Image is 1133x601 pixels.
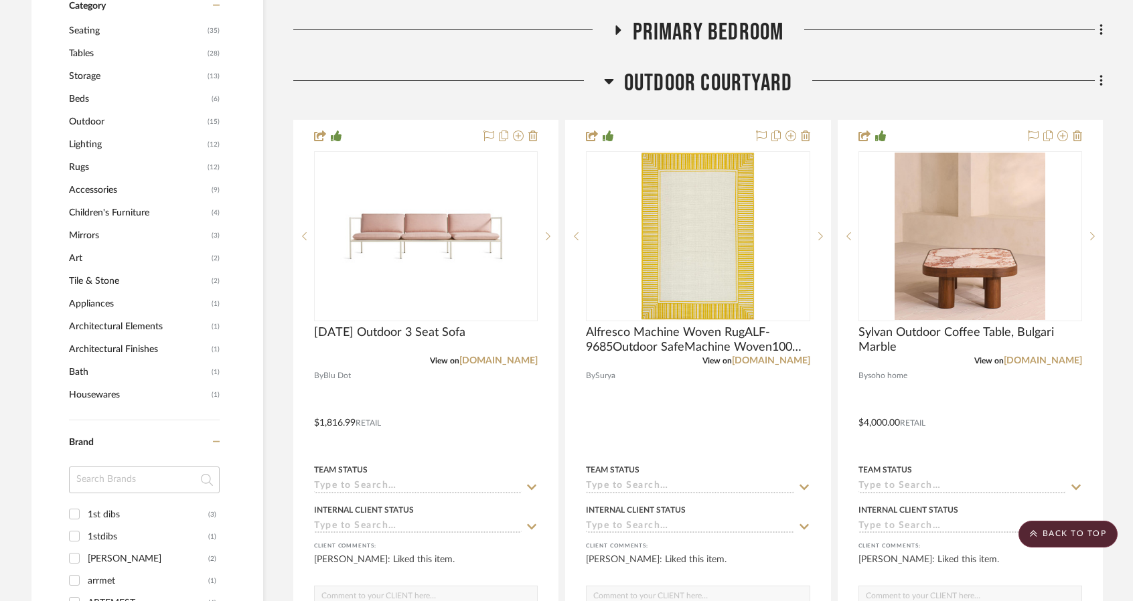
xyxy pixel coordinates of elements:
[314,521,522,533] input: Type to Search…
[88,570,208,592] div: arrmet
[586,464,639,476] div: Team Status
[586,521,794,533] input: Type to Search…
[69,19,204,42] span: Seating
[69,466,220,493] input: Search Brands
[732,356,810,365] a: [DOMAIN_NAME]
[702,357,732,365] span: View on
[208,548,216,570] div: (2)
[314,504,414,516] div: Internal Client Status
[212,293,220,315] span: (1)
[321,153,531,320] img: Dog Days Outdoor 3 Seat Sofa
[430,357,459,365] span: View on
[1004,356,1082,365] a: [DOMAIN_NAME]
[208,157,220,178] span: (12)
[641,153,755,320] img: Alfresco Machine Woven RugALF-9685Outdoor SafeMachine Woven100% OlefinThickness: 0.16"
[595,369,615,382] span: Surya
[895,153,1045,320] img: Sylvan Outdoor Coffee Table, Bulgari Marble
[624,69,792,98] span: Outdoor Courtyard
[69,270,208,292] span: Tile & Stone
[858,369,868,382] span: By
[212,88,220,110] span: (6)
[212,316,220,337] span: (1)
[212,179,220,201] span: (9)
[314,369,323,382] span: By
[212,248,220,269] span: (2)
[208,43,220,64] span: (28)
[69,110,204,133] span: Outdoor
[212,225,220,246] span: (3)
[633,18,784,47] span: Primary Bedroom
[69,338,208,361] span: Architectural Finishes
[69,247,208,270] span: Art
[69,65,204,88] span: Storage
[69,201,208,224] span: Children's Furniture
[212,270,220,292] span: (2)
[69,156,204,179] span: Rugs
[587,152,809,321] div: 0
[858,553,1082,580] div: [PERSON_NAME]: Liked this item.
[69,1,106,12] span: Category
[858,521,1066,533] input: Type to Search…
[314,464,368,476] div: Team Status
[208,111,220,133] span: (15)
[586,504,686,516] div: Internal Client Status
[69,224,208,247] span: Mirrors
[1018,521,1118,547] scroll-to-top-button: BACK TO TOP
[208,504,216,525] div: (3)
[88,548,208,570] div: [PERSON_NAME]
[459,356,538,365] a: [DOMAIN_NAME]
[208,526,216,547] div: (1)
[69,88,208,110] span: Beds
[88,526,208,547] div: 1stdibs
[69,179,208,201] span: Accessories
[69,438,94,447] span: Brand
[69,383,208,406] span: Housewares
[212,339,220,360] span: (1)
[974,357,1004,365] span: View on
[208,66,220,87] span: (13)
[586,553,810,580] div: [PERSON_NAME]: Liked this item.
[69,315,208,338] span: Architectural Elements
[858,481,1066,493] input: Type to Search…
[586,481,794,493] input: Type to Search…
[323,369,351,382] span: Blu Dot
[314,481,522,493] input: Type to Search…
[868,369,907,382] span: soho home
[586,325,810,355] span: Alfresco Machine Woven RugALF-9685Outdoor SafeMachine Woven100% OlefinThickness: 0.16"
[88,504,208,525] div: 1st dibs
[858,464,912,476] div: Team Status
[314,325,465,340] span: [DATE] Outdoor 3 Seat Sofa
[212,202,220,224] span: (4)
[314,553,538,580] div: [PERSON_NAME]: Liked this item.
[858,504,958,516] div: Internal Client Status
[208,570,216,592] div: (1)
[208,134,220,155] span: (12)
[69,292,208,315] span: Appliances
[69,361,208,383] span: Bath
[212,384,220,406] span: (1)
[208,20,220,41] span: (35)
[212,361,220,383] span: (1)
[858,325,1082,355] span: Sylvan Outdoor Coffee Table, Bulgari Marble
[69,42,204,65] span: Tables
[586,369,595,382] span: By
[69,133,204,156] span: Lighting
